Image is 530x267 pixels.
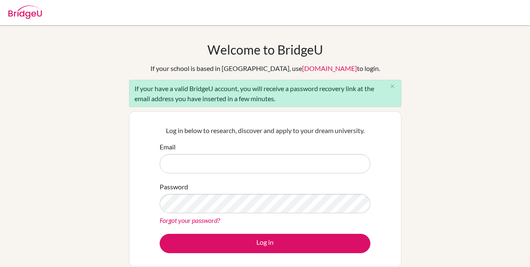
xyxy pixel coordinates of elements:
i: close [389,83,396,89]
a: [DOMAIN_NAME] [302,64,357,72]
h1: Welcome to BridgeU [207,42,323,57]
button: Log in [160,234,370,253]
p: Log in below to research, discover and apply to your dream university. [160,126,370,136]
div: If your have a valid BridgeU account, you will receive a password recovery link at the email addr... [129,80,401,107]
button: Close [384,80,401,93]
div: If your school is based in [GEOGRAPHIC_DATA], use to login. [150,63,380,73]
img: Bridge-U [8,5,42,19]
label: Email [160,142,176,152]
a: Forgot your password? [160,216,220,224]
label: Password [160,182,188,192]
